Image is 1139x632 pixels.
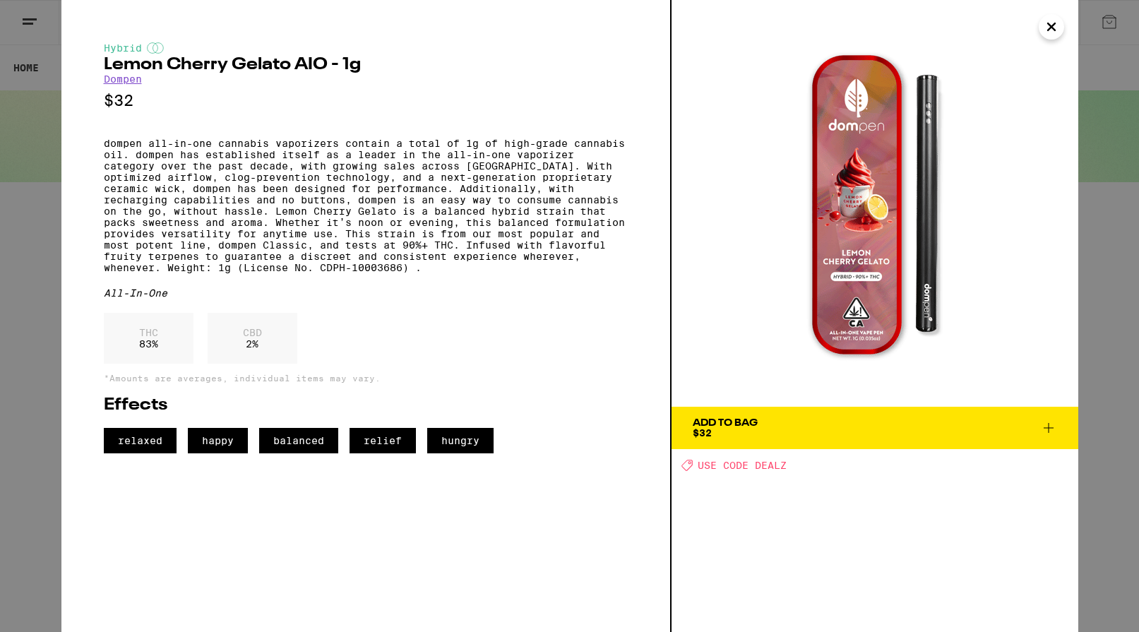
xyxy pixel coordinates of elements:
[104,397,628,414] h2: Effects
[698,460,787,471] span: USE CODE DEALZ
[104,42,628,54] div: Hybrid
[693,427,712,439] span: $32
[672,407,1078,449] button: Add To Bag$32
[427,428,494,453] span: hungry
[147,42,164,54] img: hybridColor.svg
[188,428,248,453] span: happy
[104,92,628,109] p: $32
[104,138,628,273] p: dompen all-in-one cannabis vaporizers contain a total of 1g of high-grade cannabis oil. dompen ha...
[259,428,338,453] span: balanced
[8,10,102,21] span: Hi. Need any help?
[350,428,416,453] span: relief
[104,313,193,364] div: 83 %
[104,374,628,383] p: *Amounts are averages, individual items may vary.
[208,313,297,364] div: 2 %
[139,327,158,338] p: THC
[243,327,262,338] p: CBD
[104,73,142,85] a: Dompen
[104,56,628,73] h2: Lemon Cherry Gelato AIO - 1g
[693,418,758,428] div: Add To Bag
[1039,14,1064,40] button: Close
[104,287,628,299] div: All-In-One
[104,428,177,453] span: relaxed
